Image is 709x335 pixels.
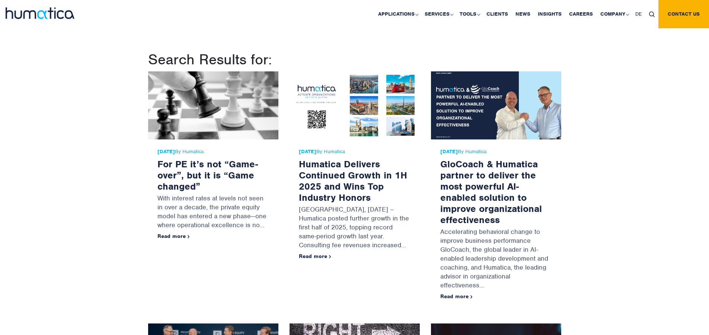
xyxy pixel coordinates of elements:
[440,293,473,300] a: Read more
[157,233,190,239] a: Read more
[329,255,331,258] img: arrowicon
[635,11,642,17] span: DE
[299,158,407,203] a: Humatica Delivers Continued Growth in 1H 2025 and Wins Top Industry Honors
[470,295,473,299] img: arrowicon
[188,235,190,238] img: arrowicon
[440,149,552,155] span: By Humatica
[440,158,542,226] a: GloCoach & Humatica partner to deliver the most powerful AI-enabled solution to improve organizat...
[299,148,316,155] strong: [DATE]
[148,51,561,68] h1: Search Results for:
[157,158,258,192] a: For PE it’s not “Game-over”, but it is “Game changed”
[431,71,561,139] img: GloCoach & Humatica partner to deliver the most powerful AI-enabled solution to improve organizat...
[440,225,552,293] p: Accelerating behavioral change to improve business performance GloCoach, the global leader in AI-...
[649,12,655,17] img: search_icon
[440,148,458,155] strong: [DATE]
[6,7,74,19] img: logo
[157,192,269,233] p: With interest rates at levels not seen in over a decade, the private equity model has entered a n...
[299,203,411,253] p: [GEOGRAPHIC_DATA], [DATE] – Humatica posted further growth in the first half of 2025, topping rec...
[299,253,331,260] a: Read more
[299,149,411,155] span: By Humatica
[157,149,269,155] span: By Humatica
[157,148,175,155] strong: [DATE]
[290,71,420,139] img: Humatica Delivers Continued Growth in 1H 2025 and Wins Top Industry Honors
[148,71,278,139] img: For PE it’s not “Game-over”, but it is “Game changed”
